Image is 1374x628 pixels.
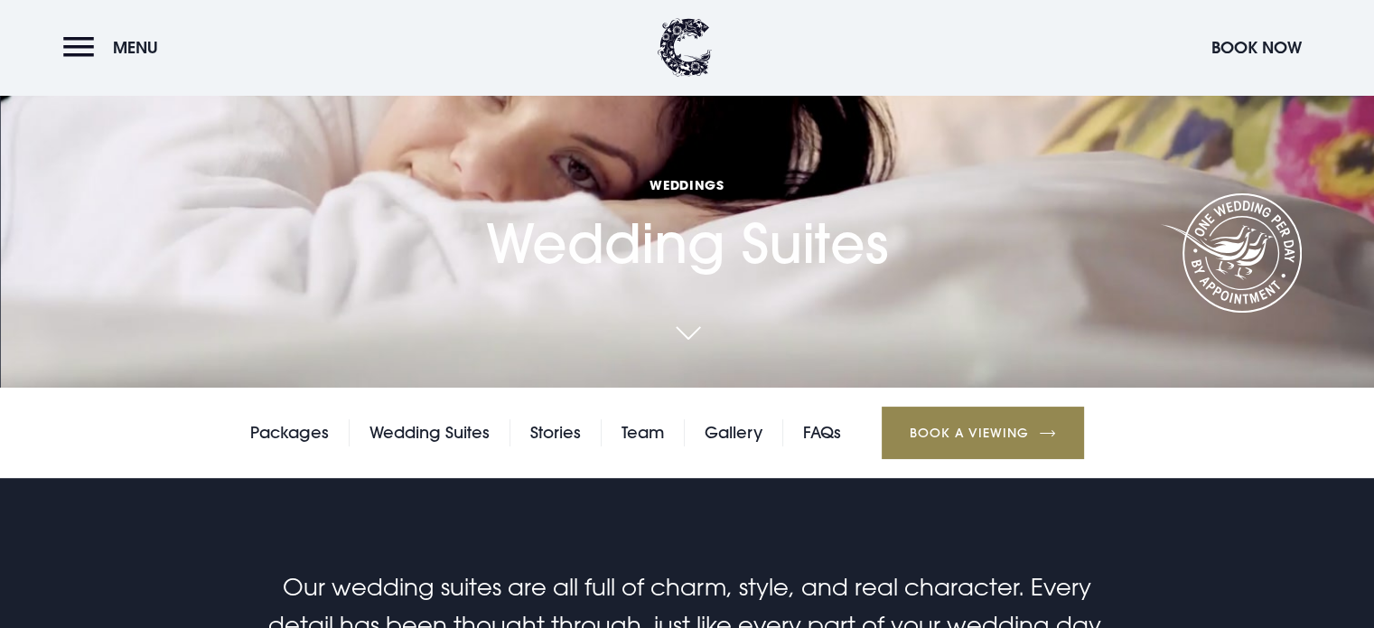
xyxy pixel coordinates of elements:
[63,28,167,67] button: Menu
[486,176,888,276] h1: Wedding Suites
[882,407,1084,459] a: Book a Viewing
[803,419,841,446] a: FAQs
[622,419,664,446] a: Team
[530,419,581,446] a: Stories
[705,419,762,446] a: Gallery
[658,18,712,77] img: Clandeboye Lodge
[250,419,329,446] a: Packages
[1202,28,1311,67] button: Book Now
[113,37,158,58] span: Menu
[369,419,490,446] a: Wedding Suites
[486,176,888,193] span: Weddings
